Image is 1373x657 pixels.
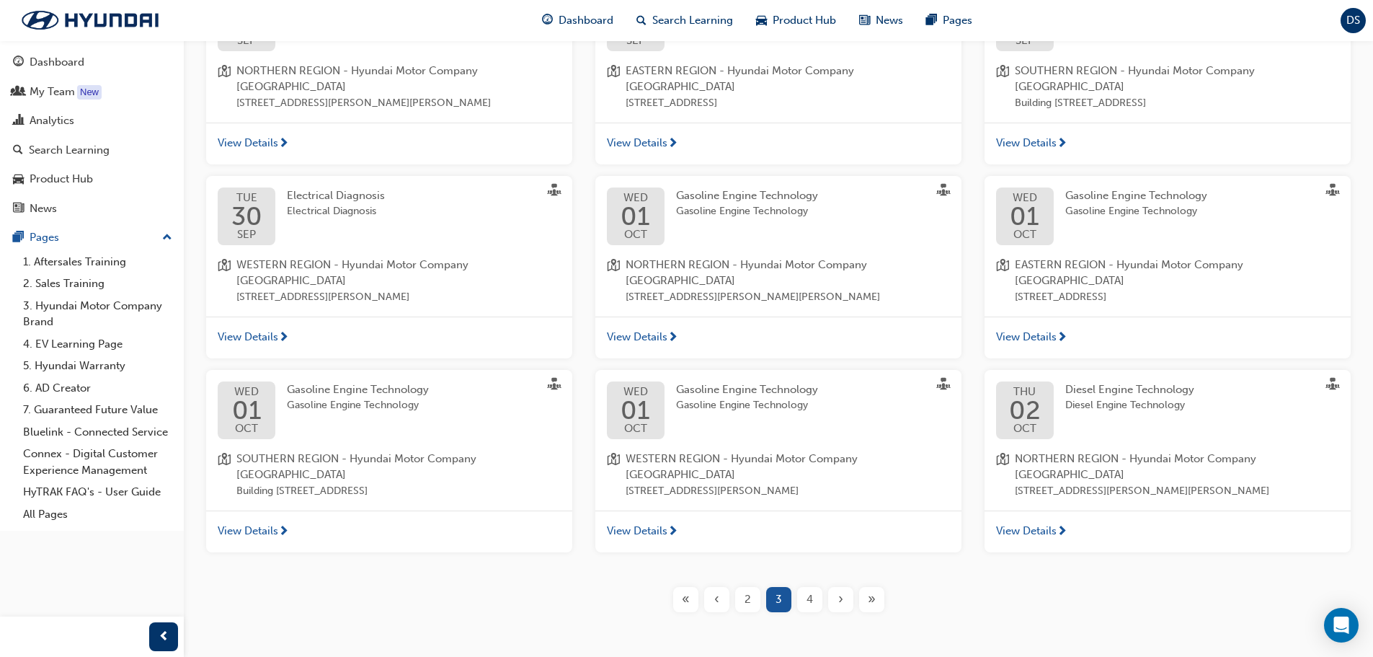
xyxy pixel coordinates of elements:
[236,289,561,306] span: [STREET_ADDRESS][PERSON_NAME]
[1009,423,1041,434] span: OCT
[530,6,625,35] a: guage-iconDashboard
[218,451,231,500] span: location-icon
[607,63,950,112] a: location-iconEASTERN REGION - Hyundai Motor Company [GEOGRAPHIC_DATA][STREET_ADDRESS]
[626,451,950,483] span: WESTERN REGION - Hyundai Motor Company [GEOGRAPHIC_DATA]
[1346,12,1360,29] span: DS
[621,423,650,434] span: OCT
[7,5,173,35] img: Trak
[676,189,818,202] span: Gasoline Engine Technology
[996,382,1339,439] a: THU02OCTDiesel Engine TechnologyDiesel Engine Technology
[278,526,289,539] span: next-icon
[667,332,678,345] span: next-icon
[218,188,561,245] a: TUE30SEPElectrical DiagnosisElectrical Diagnosis
[607,135,667,151] span: View Details
[6,224,178,251] button: Pages
[17,443,178,481] a: Connex - Digital Customer Experience Management
[1010,203,1039,229] span: 01
[626,95,950,112] span: [STREET_ADDRESS]
[30,200,57,217] div: News
[30,84,75,100] div: My Team
[838,591,843,608] span: ›
[1015,483,1339,500] span: [STREET_ADDRESS][PERSON_NAME][PERSON_NAME]
[676,383,818,396] span: Gasoline Engine Technology
[985,511,1351,552] a: View Details
[626,257,950,289] span: NORTHERN REGION - Hyundai Motor Company [GEOGRAPHIC_DATA]
[1015,95,1339,112] span: Building [STREET_ADDRESS]
[667,526,678,539] span: next-icon
[162,229,172,247] span: up-icon
[876,12,903,29] span: News
[232,423,262,434] span: OCT
[218,523,278,539] span: View Details
[17,295,178,333] a: 3. Hyundai Motor Company Brand
[287,397,429,414] span: Gasoline Engine Technology
[607,523,667,539] span: View Details
[1010,193,1039,203] span: WED
[626,483,950,500] span: [STREET_ADDRESS][PERSON_NAME]
[231,35,262,46] span: SEP
[17,503,178,526] a: All Pages
[6,195,178,222] a: News
[30,113,74,129] div: Analytics
[548,184,561,200] span: sessionType_FACE_TO_FACE-icon
[17,377,178,400] a: 6. AD Creator
[620,35,651,46] span: SEP
[937,184,950,200] span: sessionType_FACE_TO_FACE-icon
[218,382,561,439] a: WED01OCTGasoline Engine TechnologyGasoline Engine Technology
[807,591,813,608] span: 4
[236,95,561,112] span: [STREET_ADDRESS][PERSON_NAME][PERSON_NAME]
[6,107,178,134] a: Analytics
[17,399,178,421] a: 7. Guaranteed Future Value
[17,421,178,444] a: Bluelink - Connected Service
[607,329,667,345] span: View Details
[985,317,1351,358] a: View Details
[621,387,650,397] span: WED
[676,397,818,414] span: Gasoline Engine Technology
[856,587,887,612] button: Last page
[17,355,178,377] a: 5. Hyundai Warranty
[625,6,745,35] a: search-iconSearch Learning
[626,63,950,95] span: EASTERN REGION - Hyundai Motor Company [GEOGRAPHIC_DATA]
[1015,63,1339,95] span: SOUTHERN REGION - Hyundai Motor Company [GEOGRAPHIC_DATA]
[985,123,1351,164] a: View Details
[231,203,262,229] span: 30
[682,591,690,608] span: «
[1065,397,1194,414] span: Diesel Engine Technology
[1065,189,1207,202] span: Gasoline Engine Technology
[636,12,646,30] span: search-icon
[996,257,1009,306] span: location-icon
[926,12,937,30] span: pages-icon
[595,317,961,358] a: View Details
[670,587,701,612] button: First page
[996,451,1009,500] span: location-icon
[218,329,278,345] span: View Details
[794,587,825,612] button: Page 4
[1009,397,1041,423] span: 02
[206,511,572,552] a: View Details
[996,63,1339,112] a: location-iconSOUTHERN REGION - Hyundai Motor Company [GEOGRAPHIC_DATA]Building [STREET_ADDRESS]
[77,85,102,100] div: Tooltip anchor
[756,12,767,30] span: car-icon
[1015,451,1339,483] span: NORTHERN REGION - Hyundai Motor Company [GEOGRAPHIC_DATA]
[745,6,848,35] a: car-iconProduct Hub
[218,451,561,500] a: location-iconSOUTHERN REGION - Hyundai Motor Company [GEOGRAPHIC_DATA]Building [STREET_ADDRESS]
[1341,8,1366,33] button: DS
[231,193,262,203] span: TUE
[1326,378,1339,394] span: sessionType_FACE_TO_FACE-icon
[626,289,950,306] span: [STREET_ADDRESS][PERSON_NAME][PERSON_NAME]
[6,137,178,164] a: Search Learning
[1057,332,1067,345] span: next-icon
[30,229,59,246] div: Pages
[1015,289,1339,306] span: [STREET_ADDRESS]
[996,188,1339,245] a: WED01OCTGasoline Engine TechnologyGasoline Engine Technology
[17,333,178,356] a: 4. EV Learning Page
[6,166,178,193] a: Product Hub
[985,370,1351,552] button: THU02OCTDiesel Engine TechnologyDiesel Engine Technologylocation-iconNORTHERN REGION - Hyundai Mo...
[996,523,1057,539] span: View Details
[218,63,561,112] a: location-iconNORTHERN REGION - Hyundai Motor Company [GEOGRAPHIC_DATA][STREET_ADDRESS][PERSON_NAM...
[236,257,561,289] span: WESTERN REGION - Hyundai Motor Company [GEOGRAPHIC_DATA]
[943,12,972,29] span: Pages
[996,451,1339,500] a: location-iconNORTHERN REGION - Hyundai Motor Company [GEOGRAPHIC_DATA][STREET_ADDRESS][PERSON_NAM...
[1324,608,1359,643] div: Open Intercom Messenger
